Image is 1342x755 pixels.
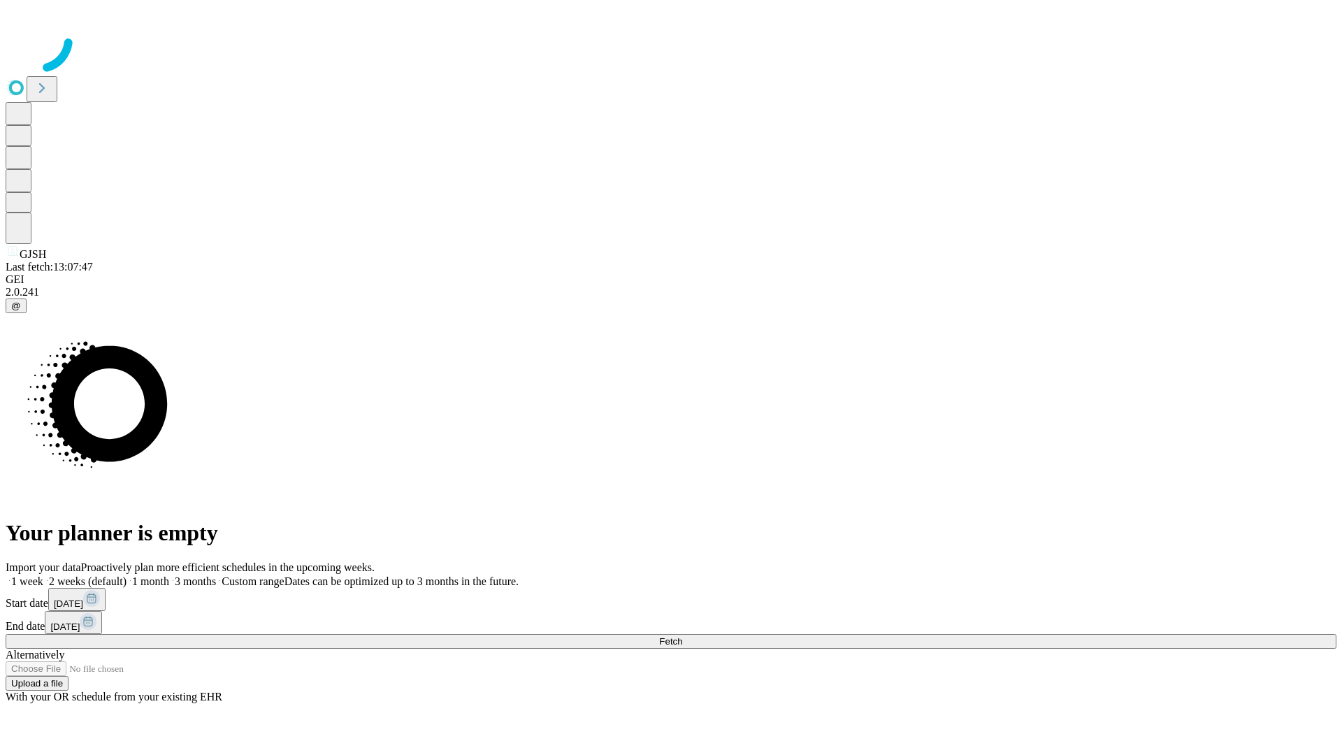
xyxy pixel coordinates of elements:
[6,634,1336,649] button: Fetch
[222,575,284,587] span: Custom range
[48,588,106,611] button: [DATE]
[6,611,1336,634] div: End date
[6,299,27,313] button: @
[659,636,682,647] span: Fetch
[50,621,80,632] span: [DATE]
[49,575,127,587] span: 2 weeks (default)
[6,261,93,273] span: Last fetch: 13:07:47
[11,301,21,311] span: @
[175,575,216,587] span: 3 months
[81,561,375,573] span: Proactively plan more efficient schedules in the upcoming weeks.
[6,286,1336,299] div: 2.0.241
[45,611,102,634] button: [DATE]
[6,588,1336,611] div: Start date
[132,575,169,587] span: 1 month
[6,273,1336,286] div: GEI
[54,598,83,609] span: [DATE]
[6,691,222,703] span: With your OR schedule from your existing EHR
[6,676,68,691] button: Upload a file
[284,575,519,587] span: Dates can be optimized up to 3 months in the future.
[6,520,1336,546] h1: Your planner is empty
[6,561,81,573] span: Import your data
[20,248,46,260] span: GJSH
[6,649,64,661] span: Alternatively
[11,575,43,587] span: 1 week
